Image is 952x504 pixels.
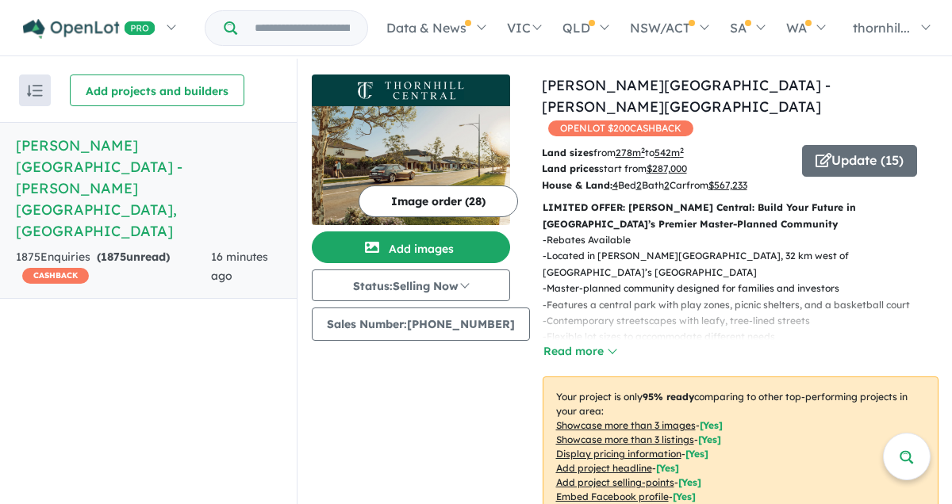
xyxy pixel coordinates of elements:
[542,147,593,158] b: Land sizes
[542,161,790,177] p: start from
[22,268,89,284] span: CASHBACK
[700,419,723,431] span: [ Yes ]
[16,135,281,242] h5: [PERSON_NAME][GEOGRAPHIC_DATA] - [PERSON_NAME][GEOGRAPHIC_DATA] , [GEOGRAPHIC_DATA]
[312,269,510,301] button: Status:Selling Now
[318,81,504,100] img: Thornhill Central Estate - Thornhill Park Logo
[543,342,617,361] button: Read more
[543,248,951,281] p: - Located in [PERSON_NAME][GEOGRAPHIC_DATA], 32 km west of [GEOGRAPHIC_DATA]’s [GEOGRAPHIC_DATA]
[543,329,951,345] p: - Flexible lot sizes to accommodate different needs
[802,145,917,177] button: Update (15)
[312,74,510,225] a: Thornhill Central Estate - Thornhill Park LogoThornhill Central Estate - Thornhill Park
[641,146,645,155] sup: 2
[542,178,790,193] p: Bed Bath Car from
[556,448,681,460] u: Display pricing information
[542,162,599,174] b: Land prices
[359,185,518,217] button: Image order (28)
[556,476,674,488] u: Add project selling-points
[101,250,126,264] span: 1875
[685,448,708,460] span: [ Yes ]
[312,106,510,225] img: Thornhill Central Estate - Thornhill Park
[708,179,747,191] u: $ 567,233
[673,491,696,502] span: [ Yes ]
[542,179,612,191] b: House & Land:
[211,250,268,283] span: 16 minutes ago
[664,179,670,191] u: 2
[543,281,951,296] p: - Master-planned community designed for families and investors
[656,462,679,474] span: [ Yes ]
[240,11,364,45] input: Try estate name, suburb, builder or developer
[612,179,618,191] u: 4
[97,250,170,264] strong: ( unread)
[556,491,669,502] u: Embed Facebook profile
[556,433,694,445] u: Showcase more than 3 listings
[543,313,951,329] p: - Contemporary streetscapes with leafy, tree-lined streets
[647,162,687,174] u: $ 287,000
[678,476,701,488] span: [ Yes ]
[645,147,684,158] span: to
[70,74,244,106] button: Add projects and builders
[542,76,831,116] a: [PERSON_NAME][GEOGRAPHIC_DATA] - [PERSON_NAME][GEOGRAPHIC_DATA]
[654,147,684,158] u: 542 m
[556,419,696,431] u: Showcase more than 3 images
[543,297,951,313] p: - Features a central park with play zones, picnic shelters, and a basketball court
[853,20,910,36] span: thornhil...
[680,146,684,155] sup: 2
[16,248,211,286] div: 1875 Enquir ies
[312,231,510,263] button: Add images
[643,391,694,403] b: 95 % ready
[636,179,642,191] u: 2
[698,433,721,445] span: [ Yes ]
[312,307,530,341] button: Sales Number:[PHONE_NUMBER]
[548,120,693,136] span: OPENLOT $ 200 CASHBACK
[543,200,939,232] p: LIMITED OFFER: [PERSON_NAME] Central: Build Your Future in [GEOGRAPHIC_DATA]’s Premier Master-Pla...
[556,462,652,474] u: Add project headline
[27,85,43,97] img: sort.svg
[542,145,790,161] p: from
[23,19,155,39] img: Openlot PRO Logo White
[616,147,645,158] u: 278 m
[543,232,951,248] p: - Rebates Available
